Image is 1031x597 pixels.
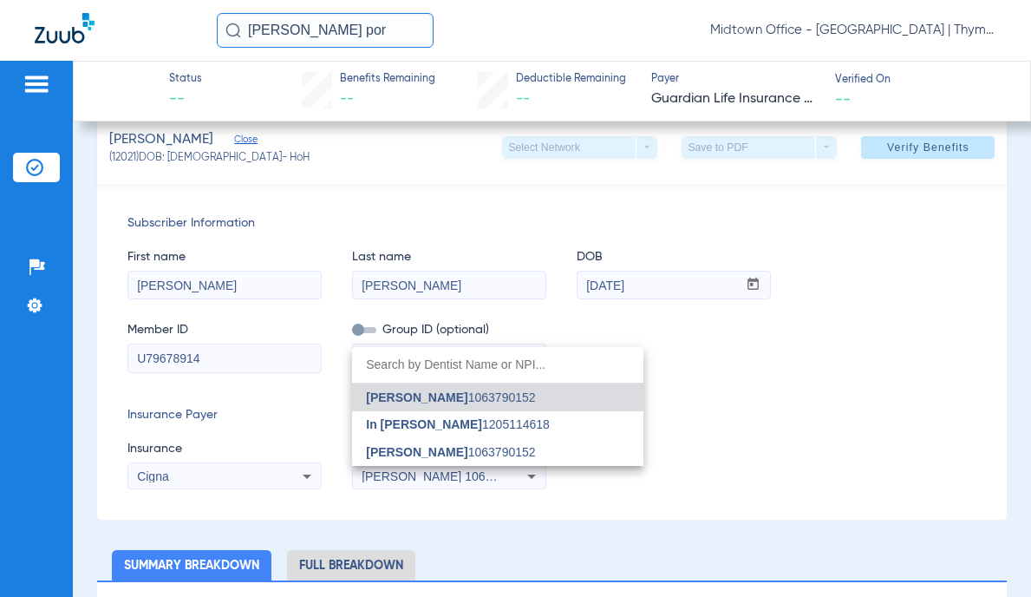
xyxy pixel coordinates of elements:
input: dropdown search [352,347,643,383]
span: In [PERSON_NAME] [366,417,482,431]
span: [PERSON_NAME] [366,445,467,459]
iframe: Chat Widget [944,514,1031,597]
span: 1063790152 [366,391,535,403]
span: 1205114618 [366,418,550,430]
span: 1063790152 [366,446,535,458]
span: [PERSON_NAME] [366,390,467,404]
